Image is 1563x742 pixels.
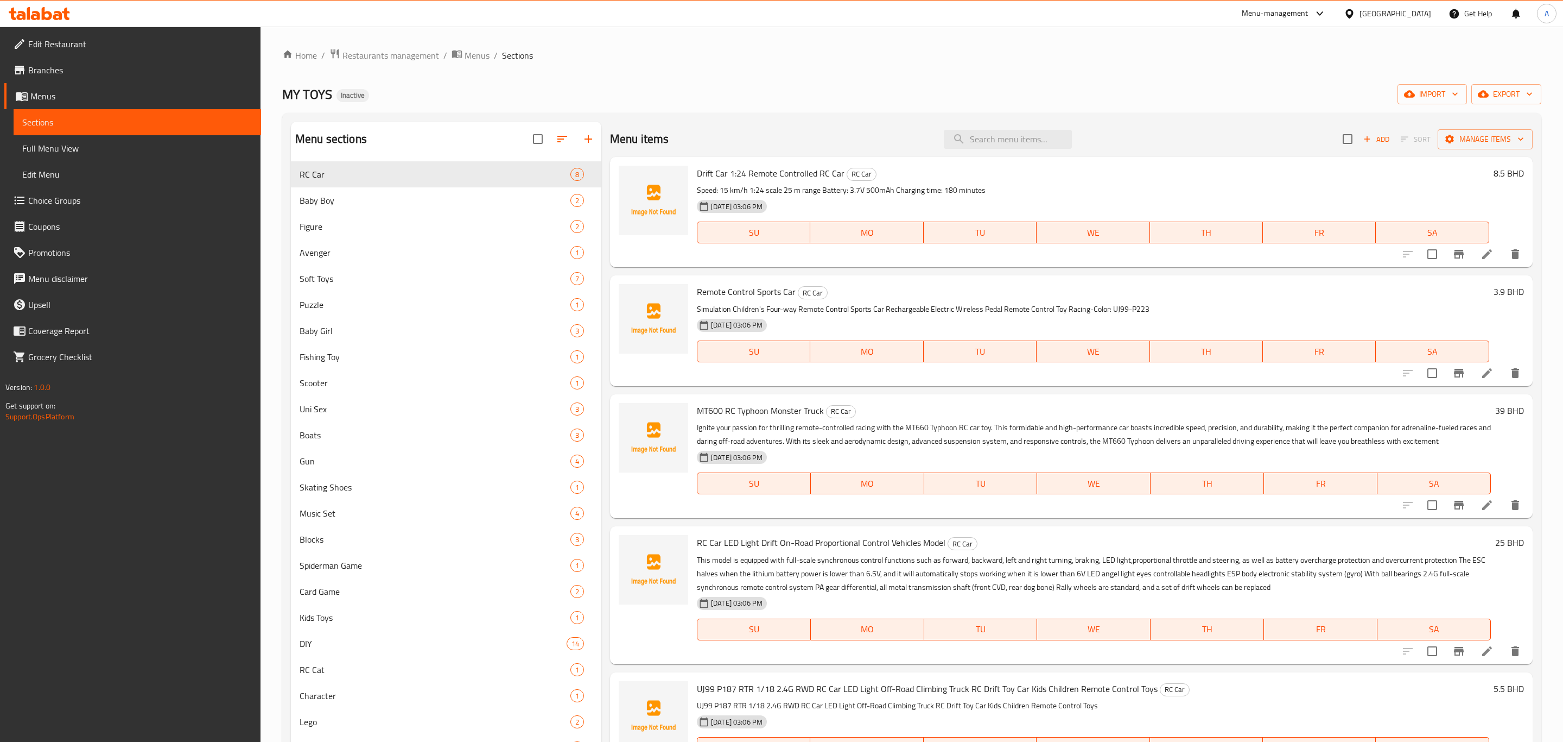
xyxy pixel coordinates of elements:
button: Manage items [1438,129,1533,149]
span: Soft Toys [300,272,570,285]
span: RC Car [798,287,827,299]
p: UJ99 P187 RTR 1/18 2.4G RWD RC Car LED Light Off-Road Climbing Truck RC Drift Toy Car Kids Childr... [697,699,1489,713]
span: Upsell [28,298,252,311]
div: Baby Boy2 [291,187,601,213]
div: Soft Toys7 [291,266,601,292]
p: Simulation Children's Four-way Remote Control Sports Car Rechargeable Electric Wireless Pedal Rem... [697,303,1489,316]
span: Select to update [1421,494,1444,517]
span: Fishing Toy [300,350,570,363]
span: Manage items [1446,133,1524,146]
div: items [570,663,584,676]
div: items [570,559,584,572]
span: Choice Groups [28,194,252,207]
div: items [570,376,584,389]
div: Baby Girl3 [291,318,601,344]
a: Edit Menu [14,161,261,187]
span: [DATE] 03:06 PM [707,598,767,608]
a: Support.OpsPlatform [5,410,74,424]
div: Lego2 [291,709,601,735]
button: FR [1264,619,1377,640]
button: SA [1377,473,1491,494]
div: Skating Shoes1 [291,474,601,500]
span: WE [1041,225,1145,241]
span: Menus [30,90,252,103]
button: TH [1150,222,1263,243]
button: delete [1502,360,1528,386]
button: SA [1376,341,1489,362]
a: Branches [4,57,261,83]
h2: Menu sections [295,131,367,147]
span: export [1480,87,1533,101]
button: TU [924,619,1038,640]
span: 8 [571,169,583,180]
div: RC Car [948,537,977,550]
a: Home [282,49,317,62]
span: 4 [571,508,583,519]
span: 1 [571,248,583,258]
a: Restaurants management [329,48,439,62]
div: Uni Sex [300,403,570,416]
a: Edit menu item [1481,367,1494,380]
span: 1 [571,482,583,493]
div: items [570,585,584,598]
span: Select to update [1421,640,1444,663]
div: Fishing Toy1 [291,344,601,370]
span: Select section [1336,128,1359,150]
button: WE [1037,473,1151,494]
span: Scooter [300,376,570,389]
span: RC Car LED Light Drift On-Road Proportional Control Vehicles Model [697,535,945,551]
span: 14 [567,639,583,649]
div: Spiderman Game1 [291,552,601,578]
span: Boats [300,429,570,442]
span: MO [815,225,919,241]
a: Edit menu item [1481,248,1494,261]
span: Avenger [300,246,570,259]
a: Grocery Checklist [4,344,261,370]
span: [DATE] 03:06 PM [707,452,767,463]
span: FR [1267,225,1371,241]
div: items [570,403,584,416]
img: Remote Control Sports Car [619,284,688,354]
span: [DATE] 03:06 PM [707,717,767,727]
div: items [570,220,584,233]
span: Select section first [1394,131,1438,148]
div: RC Car [1160,683,1190,696]
span: 3 [571,535,583,545]
button: MO [811,473,924,494]
div: items [567,637,584,650]
span: Branches [28,64,252,77]
span: RC Car [847,168,876,180]
div: Uni Sex3 [291,396,601,422]
a: Sections [14,109,261,135]
span: SA [1382,621,1486,637]
span: Add [1362,133,1391,146]
div: RC Car [826,405,856,418]
span: Blocks [300,533,570,546]
span: Version: [5,380,32,394]
span: [DATE] 03:06 PM [707,320,767,330]
div: items [570,298,584,311]
span: SA [1380,225,1484,241]
div: Kids Toys [300,611,570,624]
span: Coupons [28,220,252,233]
button: delete [1502,241,1528,267]
span: Card Game [300,585,570,598]
span: Menu disclaimer [28,272,252,285]
div: Gun4 [291,448,601,474]
span: TH [1155,621,1260,637]
span: Spiderman Game [300,559,570,572]
span: 1 [571,561,583,571]
div: RC Cat [300,663,570,676]
div: Figure [300,220,570,233]
button: SU [697,619,811,640]
button: SU [697,341,810,362]
span: 7 [571,274,583,284]
h6: 5.5 BHD [1494,681,1524,696]
span: Baby Boy [300,194,570,207]
span: TH [1154,225,1259,241]
button: SU [697,473,811,494]
span: Skating Shoes [300,481,570,494]
div: RC Cat1 [291,657,601,683]
span: 3 [571,326,583,336]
